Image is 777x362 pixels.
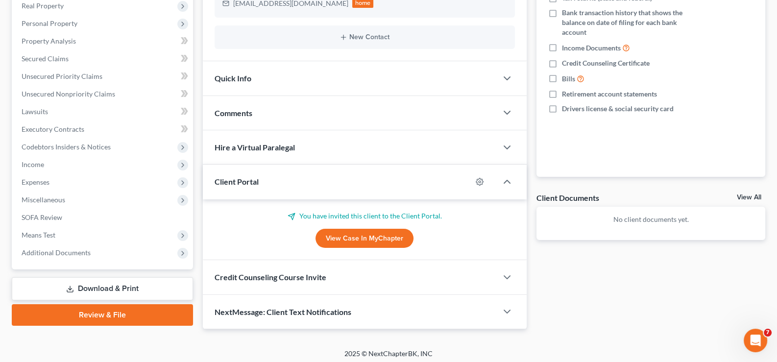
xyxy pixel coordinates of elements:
[22,125,84,133] span: Executory Contracts
[562,8,700,37] span: Bank transaction history that shows the balance on date of filing for each bank account
[14,103,193,121] a: Lawsuits
[14,32,193,50] a: Property Analysis
[22,195,65,204] span: Miscellaneous
[215,272,326,282] span: Credit Counseling Course Invite
[562,104,674,114] span: Drivers license & social security card
[22,213,62,221] span: SOFA Review
[22,143,111,151] span: Codebtors Insiders & Notices
[562,58,650,68] span: Credit Counseling Certificate
[22,19,77,27] span: Personal Property
[14,85,193,103] a: Unsecured Nonpriority Claims
[222,33,508,41] button: New Contact
[22,248,91,257] span: Additional Documents
[536,193,599,203] div: Client Documents
[544,215,757,224] p: No client documents yet.
[562,89,657,99] span: Retirement account statements
[22,37,76,45] span: Property Analysis
[562,74,575,84] span: Bills
[22,90,115,98] span: Unsecured Nonpriority Claims
[22,107,48,116] span: Lawsuits
[562,43,621,53] span: Income Documents
[22,231,55,239] span: Means Test
[737,194,761,201] a: View All
[215,307,351,316] span: NextMessage: Client Text Notifications
[22,160,44,169] span: Income
[22,178,49,186] span: Expenses
[14,209,193,226] a: SOFA Review
[22,72,102,80] span: Unsecured Priority Claims
[12,277,193,300] a: Download & Print
[22,1,64,10] span: Real Property
[215,143,295,152] span: Hire a Virtual Paralegal
[22,54,69,63] span: Secured Claims
[14,68,193,85] a: Unsecured Priority Claims
[215,211,515,221] p: You have invited this client to the Client Portal.
[215,177,259,186] span: Client Portal
[14,121,193,138] a: Executory Contracts
[316,229,413,248] a: View Case in MyChapter
[764,329,772,337] span: 7
[744,329,767,352] iframe: Intercom live chat
[215,73,251,83] span: Quick Info
[14,50,193,68] a: Secured Claims
[12,304,193,326] a: Review & File
[215,108,252,118] span: Comments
